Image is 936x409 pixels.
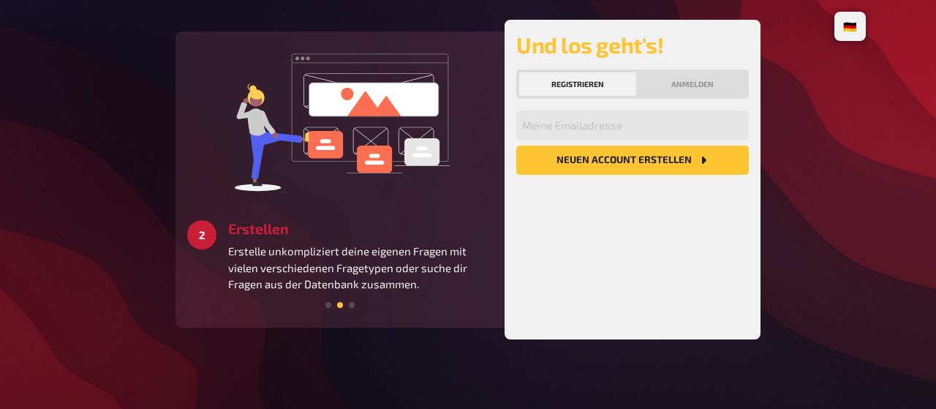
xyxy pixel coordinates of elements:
[519,72,636,96] button: Registrieren
[837,15,863,38] li: 🇩🇪
[187,220,216,249] div: 2
[230,43,450,197] img: create
[516,31,749,58] h2: Und los geht's!
[228,220,493,237] h3: Erstellen
[228,243,493,293] p: Erstelle unkompliziert deine eigenen Fragen mit vielen verschiedenen Fragetypen oder suche dir Fr...
[516,110,749,140] input: Meine Emailadresse
[516,146,749,175] button: Neuen Account Erstellen
[639,72,746,96] button: Anmelden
